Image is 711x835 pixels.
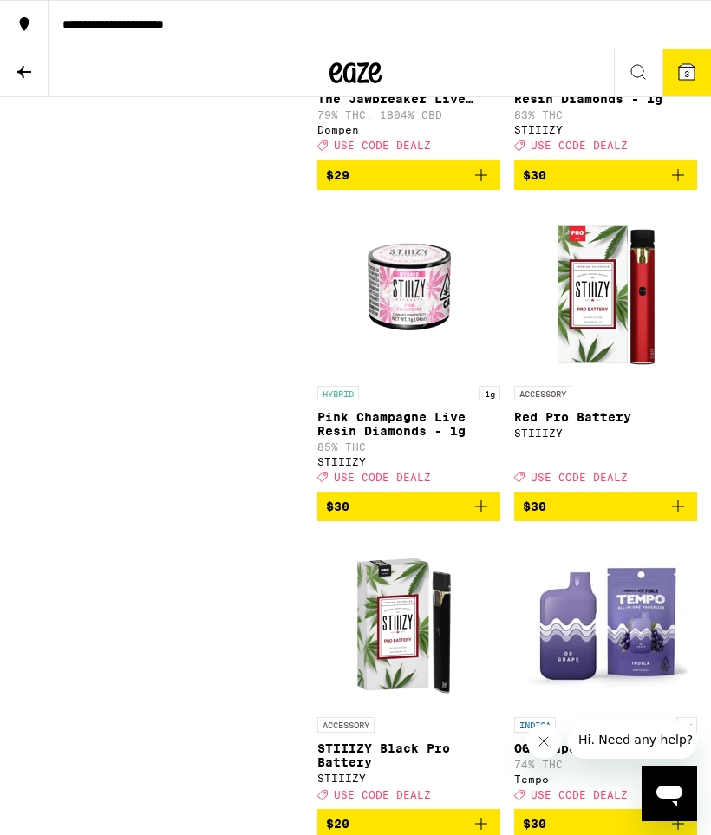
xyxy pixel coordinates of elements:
span: $30 [326,499,349,513]
span: $30 [523,817,546,831]
p: INDICA [514,717,556,733]
img: STIIIZY - Pink Champagne Live Resin Diamonds - 1g [323,204,496,377]
div: STIIIZY [317,456,500,467]
p: 1g [676,717,697,733]
span: USE CODE DEALZ [531,472,628,483]
p: Pink Champagne Live Resin Diamonds - 1g [317,410,500,438]
button: Add to bag [317,492,500,521]
iframe: Message from company [568,721,697,759]
span: $30 [523,168,546,182]
span: $20 [326,817,349,831]
div: STIIIZY [514,427,697,439]
img: STIIIZY - Red Pro Battery [519,204,693,377]
iframe: Button to launch messaging window [642,766,697,821]
span: USE CODE DEALZ [334,140,431,152]
iframe: Close message [526,724,561,759]
button: Add to bag [514,160,697,190]
a: Open page for Red Pro Battery from STIIIZY [514,204,697,492]
span: $29 [326,168,349,182]
button: 3 [662,49,711,96]
p: 74% THC [514,759,697,770]
button: Add to bag [317,160,500,190]
span: USE CODE DEALZ [334,472,431,483]
p: 85% THC [317,441,500,453]
div: STIIIZY [514,124,697,135]
a: Open page for STIIIZY Black Pro Battery from STIIIZY [317,535,500,809]
span: $30 [523,499,546,513]
span: 3 [684,68,689,79]
a: Open page for OG Grape AIO - 1g from Tempo [514,535,697,809]
span: USE CODE DEALZ [531,789,628,800]
div: Tempo [514,773,697,785]
p: ACCESSORY [514,386,571,401]
img: STIIIZY - STIIIZY Black Pro Battery [323,535,496,708]
p: ACCESSORY [317,717,375,733]
p: 1g [479,386,500,401]
p: 79% THC: 1804% CBD [317,109,500,121]
div: STIIIZY [317,773,500,784]
span: USE CODE DEALZ [531,140,628,152]
span: USE CODE DEALZ [334,789,431,800]
div: Dompen [317,124,500,135]
button: Add to bag [514,492,697,521]
p: Red Pro Battery [514,410,697,424]
p: STIIIZY Black Pro Battery [317,741,500,769]
img: Tempo - OG Grape AIO - 1g [519,535,693,708]
a: Open page for Pink Champagne Live Resin Diamonds - 1g from STIIIZY [317,204,500,492]
p: HYBRID [317,386,359,401]
p: OG Grape AIO - 1g [514,741,697,755]
p: 83% THC [514,109,697,121]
